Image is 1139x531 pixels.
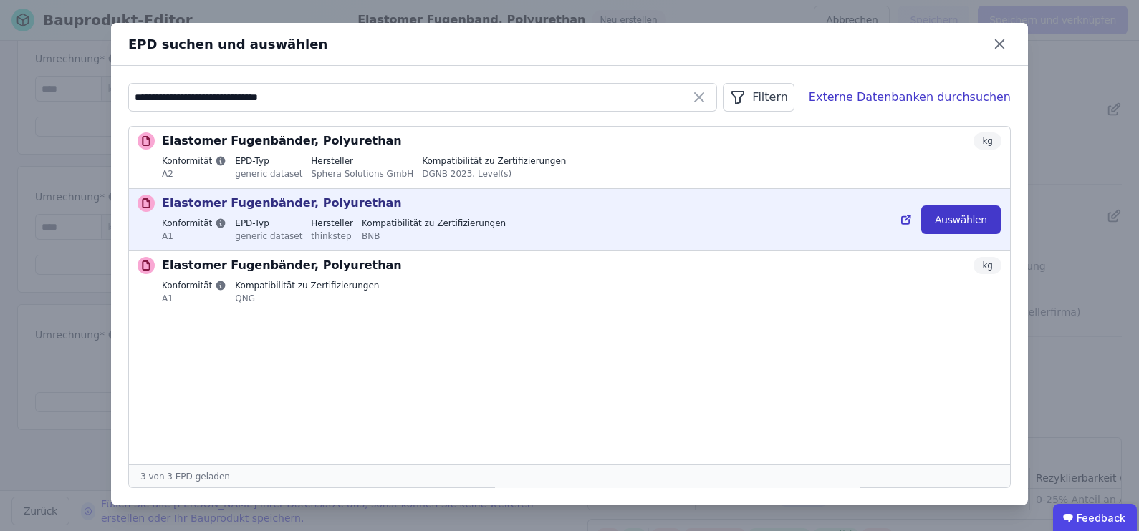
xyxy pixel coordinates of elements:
[235,291,379,304] div: QNG
[235,167,302,180] div: generic dataset
[162,257,402,274] p: Elastomer Fugenbänder, Polyurethan
[235,218,302,229] label: EPD-Typ
[362,218,506,229] label: Kompatibilität zu Zertifizierungen
[128,34,989,54] div: EPD suchen und auswählen
[809,89,1011,106] div: Externe Datenbanken durchsuchen
[162,167,226,180] div: A2
[162,155,226,167] label: Konformität
[162,229,226,242] div: A1
[235,229,302,242] div: generic dataset
[162,218,226,229] label: Konformität
[311,229,353,242] div: thinkstep
[362,229,506,242] div: BNB
[974,257,1001,274] div: kg
[162,195,402,212] p: Elastomer Fugenbänder, Polyurethan
[162,132,402,150] p: Elastomer Fugenbänder, Polyurethan
[162,291,226,304] div: A1
[422,167,566,180] div: DGNB 2023, Level(s)
[311,155,413,167] label: Hersteller
[311,218,353,229] label: Hersteller
[129,464,1010,487] div: 3 von 3 EPD geladen
[974,132,1001,150] div: kg
[422,155,566,167] label: Kompatibilität zu Zertifizierungen
[235,155,302,167] label: EPD-Typ
[235,280,379,291] label: Kompatibilität zu Zertifizierungen
[723,83,794,112] button: Filtern
[162,280,226,291] label: Konformität
[921,205,1001,234] button: Auswählen
[311,167,413,180] div: Sphera Solutions GmbH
